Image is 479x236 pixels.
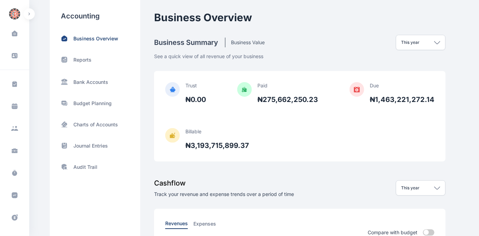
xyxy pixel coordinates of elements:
h5: Business Value [225,39,265,46]
a: Business Overview [61,35,129,42]
p: Audit Trail [73,164,97,171]
img: PaidIcon.786b7493.svg [237,82,252,97]
img: status-up.570d3177.svg [61,56,68,63]
h2: Business Overview [154,11,446,24]
a: Journal Entries [61,142,129,149]
p: Due [370,82,434,89]
p: Track your revenue and expense trends over a period of time [154,191,294,198]
a: Reports [61,56,129,63]
p: Bank Accounts [73,79,108,86]
h4: Business Summary [154,38,225,47]
img: card-pos.ab3033c8.svg [61,121,68,128]
img: BillableIcon.40ad40cf.svg [165,128,180,143]
a: Bank Accounts [61,77,129,86]
img: archive-book.469f2b76.svg [61,142,68,149]
p: Reports [73,56,91,63]
p: ₦3,193,715,899.37 [185,141,249,150]
p: ₦0.00 [185,95,206,104]
img: moneys.97c8a2cc.svg [61,100,68,107]
p: See a quick view of all revenue of your business [154,50,446,60]
p: Budget Planning [73,100,112,107]
img: TrustIcon.fde16d91.svg [165,82,180,97]
img: DueAmountIcon.42f0ab39.svg [350,82,364,97]
button: Revenues [165,220,188,229]
p: Business Overview [73,35,118,42]
a: Audit Trail [61,163,129,171]
p: Billable [185,128,249,135]
a: Budget Planning [61,100,129,107]
img: home-trend-up.185bc2c3.svg [61,35,68,42]
p: Paid [257,82,318,89]
img: SideBarBankIcon.97256624.svg [61,78,68,85]
p: Charts of Accounts [73,121,118,128]
button: Expenses [193,220,216,229]
p: Trust [185,82,206,89]
a: Charts of Accounts [61,121,129,128]
p: ₦275,662,250.23 [257,95,318,104]
h3: Accounting [61,11,129,21]
p: Compare with budget [368,229,417,236]
p: Journal Entries [73,142,108,149]
p: This year [401,40,420,45]
p: ₦1,463,221,272.14 [370,95,434,104]
h3: Cashflow [154,178,294,188]
img: shield-search.e37bf0af.svg [61,163,68,171]
p: This year [401,185,420,191]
